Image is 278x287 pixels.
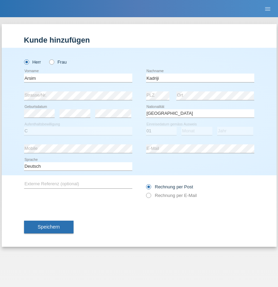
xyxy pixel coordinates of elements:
i: menu [264,5,271,12]
button: Speichern [24,221,74,234]
input: Frau [49,59,54,64]
input: Herr [24,59,29,64]
label: Frau [49,59,67,65]
input: Rechnung per E-Mail [146,193,151,201]
label: Rechnung per Post [146,184,193,189]
a: menu [261,7,275,11]
input: Rechnung per Post [146,184,151,193]
label: Herr [24,59,41,65]
h1: Kunde hinzufügen [24,36,254,44]
label: Rechnung per E-Mail [146,193,197,198]
span: Speichern [38,224,60,230]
